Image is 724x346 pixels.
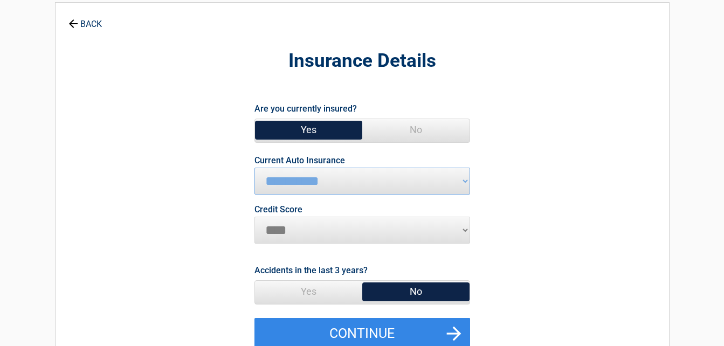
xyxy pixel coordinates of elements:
[115,49,610,74] h2: Insurance Details
[362,281,470,302] span: No
[254,205,302,214] label: Credit Score
[362,119,470,141] span: No
[255,281,362,302] span: Yes
[254,263,368,278] label: Accidents in the last 3 years?
[254,156,345,165] label: Current Auto Insurance
[255,119,362,141] span: Yes
[66,10,104,29] a: BACK
[254,101,357,116] label: Are you currently insured?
